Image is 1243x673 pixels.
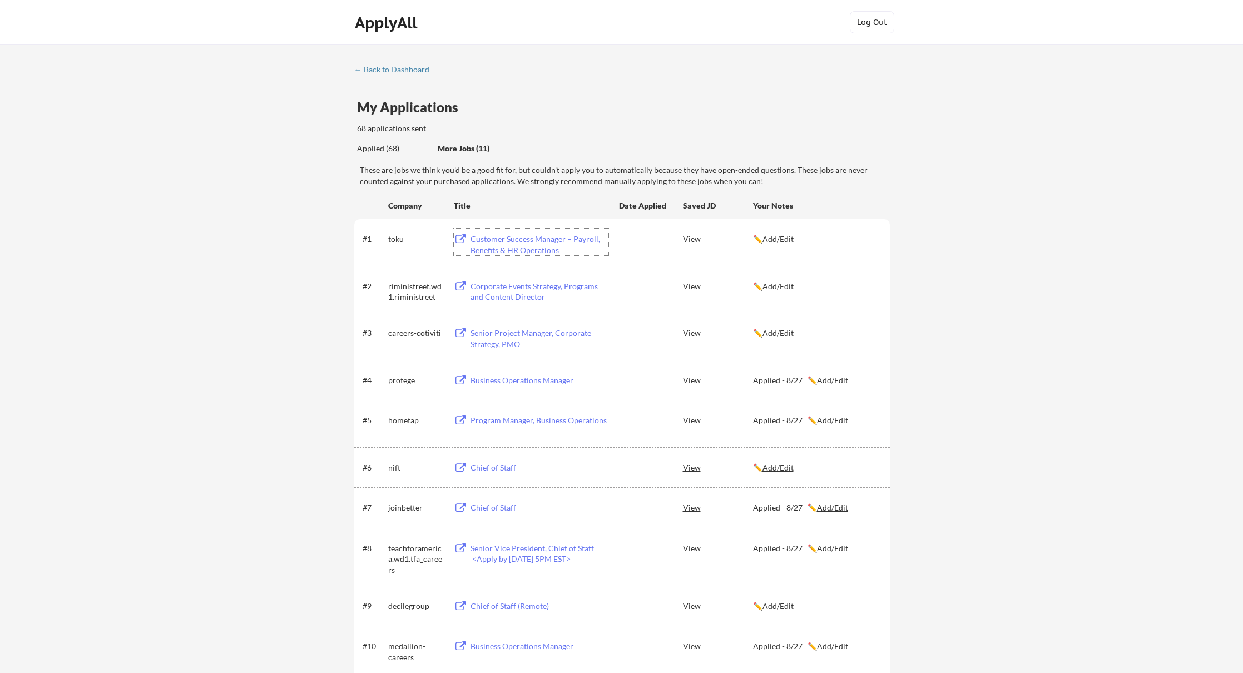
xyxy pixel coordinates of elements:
div: #7 [363,502,384,513]
div: hometap [388,415,444,426]
div: ← Back to Dashboard [354,66,438,73]
div: Chief of Staff (Remote) [471,601,608,612]
u: Add/Edit [762,281,794,291]
u: Add/Edit [817,415,848,425]
div: #5 [363,415,384,426]
div: #6 [363,462,384,473]
div: riministreet.wd1.riministreet [388,281,444,303]
u: Add/Edit [817,503,848,512]
div: Your Notes [753,200,880,211]
div: teachforamerica.wd1.tfa_careers [388,543,444,576]
div: medallion-careers [388,641,444,662]
div: ✏️ [753,281,880,292]
div: #4 [363,375,384,386]
u: Add/Edit [762,601,794,611]
div: View [683,497,753,517]
div: View [683,538,753,558]
div: View [683,276,753,296]
div: 68 applications sent [357,123,572,134]
div: Applied (68) [357,143,429,154]
div: Senior Vice President, Chief of Staff <Apply by [DATE] 5PM EST> [471,543,608,565]
div: #1 [363,234,384,245]
div: Program Manager, Business Operations [471,415,608,426]
div: My Applications [357,101,467,114]
div: Business Operations Manager [471,375,608,386]
div: nift [388,462,444,473]
div: Corporate Events Strategy, Programs and Content Director [471,281,608,303]
div: These are all the jobs you've been applied to so far. [357,143,429,155]
u: Add/Edit [817,641,848,651]
div: These are job applications we think you'd be a good fit for, but couldn't apply you to automatica... [438,143,519,155]
div: #9 [363,601,384,612]
div: Business Operations Manager [471,641,608,652]
u: Add/Edit [817,375,848,385]
div: Applied - 8/27 ✏️ [753,543,880,554]
u: Add/Edit [762,328,794,338]
div: Company [388,200,444,211]
div: Saved JD [683,195,753,215]
div: ✏️ [753,328,880,339]
div: View [683,410,753,430]
div: View [683,457,753,477]
div: ApplyAll [355,13,420,32]
div: Title [454,200,608,211]
div: ✏️ [753,234,880,245]
div: toku [388,234,444,245]
div: View [683,229,753,249]
div: View [683,370,753,390]
div: Chief of Staff [471,462,608,473]
div: These are jobs we think you'd be a good fit for, but couldn't apply you to automatically because ... [360,165,890,186]
div: More Jobs (11) [438,143,519,154]
div: joinbetter [388,502,444,513]
div: Applied - 8/27 ✏️ [753,375,880,386]
div: View [683,636,753,656]
u: Add/Edit [817,543,848,553]
div: ✏️ [753,601,880,612]
div: Senior Project Manager, Corporate Strategy, PMO [471,328,608,349]
div: #2 [363,281,384,292]
div: Chief of Staff [471,502,608,513]
div: #10 [363,641,384,652]
div: careers-cotiviti [388,328,444,339]
button: Log Out [850,11,894,33]
u: Add/Edit [762,234,794,244]
div: protege [388,375,444,386]
a: ← Back to Dashboard [354,65,438,76]
div: View [683,596,753,616]
u: Add/Edit [762,463,794,472]
div: decilegroup [388,601,444,612]
div: #8 [363,543,384,554]
div: ✏️ [753,462,880,473]
div: Date Applied [619,200,668,211]
div: Applied - 8/27 ✏️ [753,502,880,513]
div: View [683,323,753,343]
div: Applied - 8/27 ✏️ [753,641,880,652]
div: Applied - 8/27 ✏️ [753,415,880,426]
div: #3 [363,328,384,339]
div: Customer Success Manager – Payroll, Benefits & HR Operations [471,234,608,255]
